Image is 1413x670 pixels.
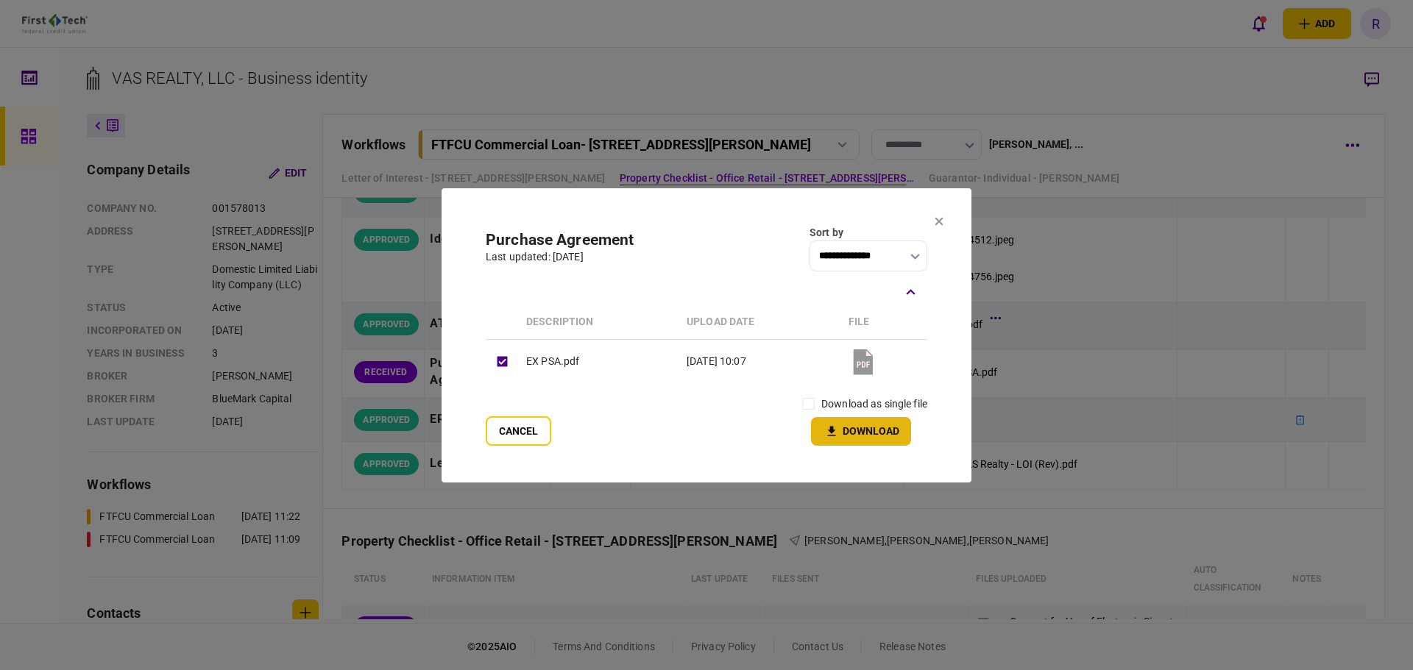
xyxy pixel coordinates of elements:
[810,225,927,240] div: Sort by
[679,339,841,384] td: [DATE] 10:07
[811,417,911,446] button: Download
[841,305,927,340] th: file
[519,305,679,340] th: Description
[486,249,634,265] div: last updated: [DATE]
[679,305,841,340] th: upload date
[519,339,679,384] td: EX PSA.pdf
[821,396,927,412] label: download as single file
[486,231,634,249] h2: Purchase Agreement
[486,416,551,446] button: Cancel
